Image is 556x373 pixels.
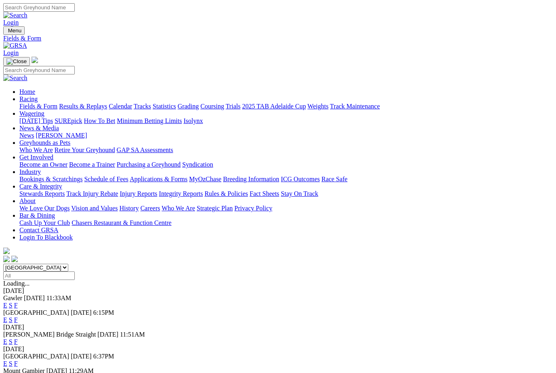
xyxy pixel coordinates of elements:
[119,205,139,212] a: History
[97,331,118,338] span: [DATE]
[3,331,96,338] span: [PERSON_NAME] Bridge Straight
[153,103,176,110] a: Statistics
[19,168,41,175] a: Industry
[3,309,69,316] span: [GEOGRAPHIC_DATA]
[66,190,118,197] a: Track Injury Rebate
[55,117,82,124] a: SUREpick
[59,103,107,110] a: Results & Replays
[19,234,73,241] a: Login To Blackbook
[14,316,18,323] a: F
[223,176,279,182] a: Breeding Information
[72,219,171,226] a: Chasers Restaurant & Function Centre
[178,103,199,110] a: Grading
[8,28,21,34] span: Menu
[117,146,173,153] a: GAP SA Assessments
[3,316,7,323] a: E
[3,12,27,19] img: Search
[162,205,195,212] a: Who We Are
[330,103,380,110] a: Track Maintenance
[14,302,18,309] a: F
[19,117,553,125] div: Wagering
[3,35,553,42] a: Fields & Form
[197,205,233,212] a: Strategic Plan
[71,205,118,212] a: Vision and Values
[19,190,553,197] div: Care & Integrity
[189,176,221,182] a: MyOzChase
[32,57,38,63] img: logo-grsa-white.png
[19,219,70,226] a: Cash Up Your Club
[3,302,7,309] a: E
[159,190,203,197] a: Integrity Reports
[307,103,329,110] a: Weights
[11,256,18,262] img: twitter.svg
[134,103,151,110] a: Tracks
[19,110,44,117] a: Wagering
[3,74,27,82] img: Search
[9,302,13,309] a: S
[19,176,82,182] a: Bookings & Scratchings
[19,227,58,233] a: Contact GRSA
[3,280,29,287] span: Loading...
[19,161,553,168] div: Get Involved
[19,190,65,197] a: Stewards Reports
[3,295,22,301] span: Gawler
[19,183,62,190] a: Care & Integrity
[183,117,203,124] a: Isolynx
[19,197,36,204] a: About
[3,66,75,74] input: Search
[19,132,553,139] div: News & Media
[250,190,279,197] a: Fact Sheets
[93,309,114,316] span: 6:15PM
[9,360,13,367] a: S
[117,117,182,124] a: Minimum Betting Limits
[14,338,18,345] a: F
[117,161,181,168] a: Purchasing a Greyhound
[36,132,87,139] a: [PERSON_NAME]
[234,205,272,212] a: Privacy Policy
[19,176,553,183] div: Industry
[120,190,157,197] a: Injury Reports
[19,117,53,124] a: [DATE] Tips
[109,103,132,110] a: Calendar
[3,256,10,262] img: facebook.svg
[130,176,187,182] a: Applications & Forms
[200,103,224,110] a: Coursing
[225,103,240,110] a: Trials
[14,360,18,367] a: F
[3,26,25,35] button: Toggle navigation
[69,161,115,168] a: Become a Trainer
[19,146,53,153] a: Who We Are
[19,146,553,154] div: Greyhounds as Pets
[71,353,92,360] span: [DATE]
[84,176,128,182] a: Schedule of Fees
[9,316,13,323] a: S
[46,295,72,301] span: 11:33AM
[3,19,19,26] a: Login
[281,176,320,182] a: ICG Outcomes
[3,338,7,345] a: E
[19,88,35,95] a: Home
[19,212,55,219] a: Bar & Dining
[321,176,347,182] a: Race Safe
[140,205,160,212] a: Careers
[120,331,145,338] span: 11:51AM
[3,345,553,353] div: [DATE]
[19,205,553,212] div: About
[3,42,27,49] img: GRSA
[3,3,75,12] input: Search
[71,309,92,316] span: [DATE]
[19,95,38,102] a: Racing
[19,125,59,131] a: News & Media
[3,324,553,331] div: [DATE]
[19,205,69,212] a: We Love Our Dogs
[3,49,19,56] a: Login
[93,353,114,360] span: 6:37PM
[9,338,13,345] a: S
[19,161,67,168] a: Become an Owner
[19,139,70,146] a: Greyhounds as Pets
[19,132,34,139] a: News
[19,154,53,161] a: Get Involved
[3,353,69,360] span: [GEOGRAPHIC_DATA]
[204,190,248,197] a: Rules & Policies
